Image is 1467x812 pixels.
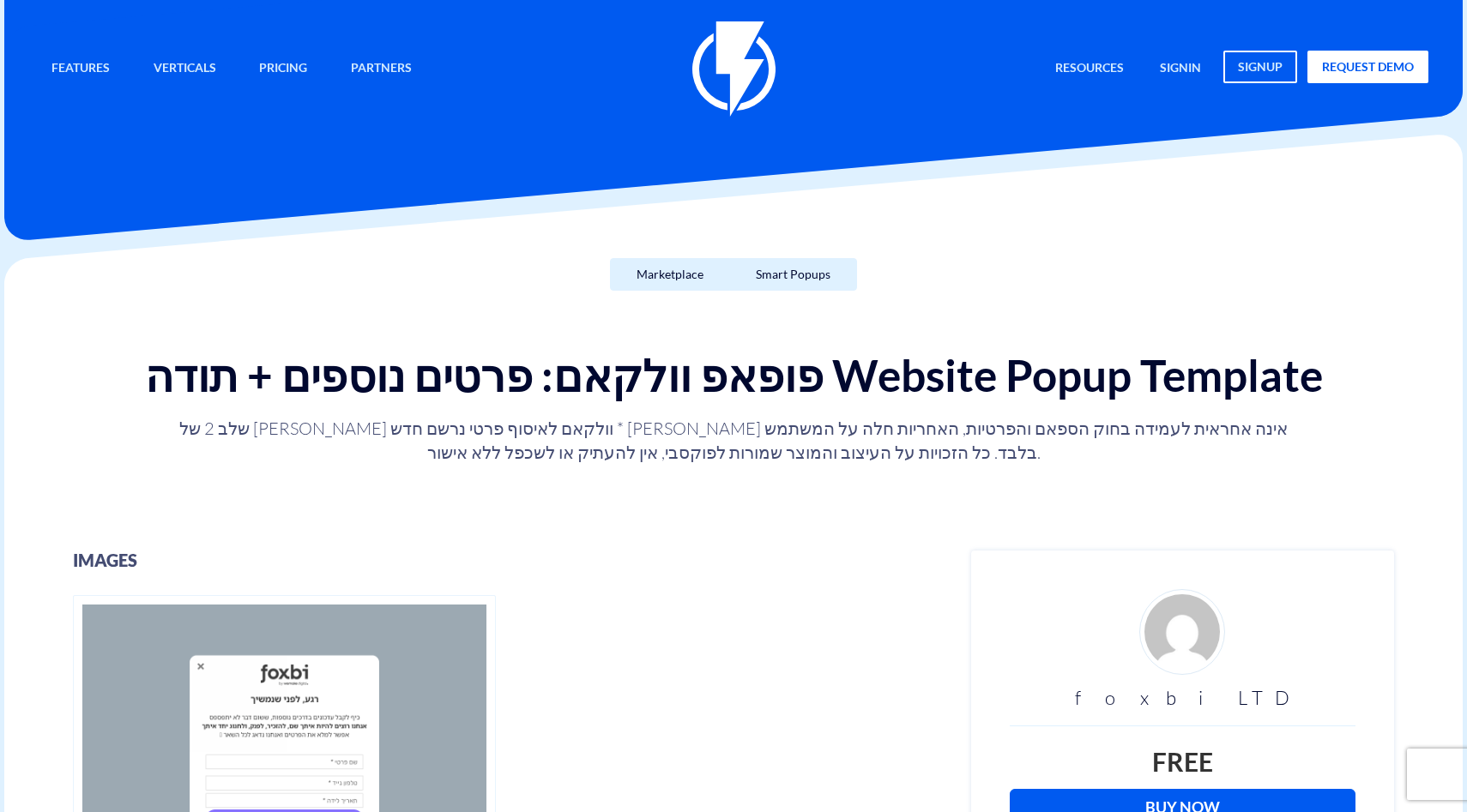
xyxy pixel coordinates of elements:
[141,51,229,87] a: Verticals
[1147,51,1214,87] a: signin
[338,51,425,87] a: Partners
[1223,51,1297,83] a: signup
[164,417,1303,465] p: שלב 2 של [PERSON_NAME] וולקאם לאיסוף פרטי נרשם חדש * [PERSON_NAME] אינה אחראית לעמידה בחוק הספאם ...
[1139,589,1225,675] img: d4fe36f24926ae2e6254bfc5557d6d03
[729,258,857,291] a: Smart Popups
[1010,688,1355,708] h3: foxbi LTD
[21,351,1446,399] h1: פופאפ וולקאם: פרטים נוספים + תודה Website Popup Template
[1042,51,1137,87] a: Resources
[1307,51,1428,83] a: request demo
[39,51,123,87] a: Features
[1010,743,1355,780] div: Free
[246,51,320,87] a: Pricing
[73,550,945,569] h3: images
[610,258,730,291] a: Marketplace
